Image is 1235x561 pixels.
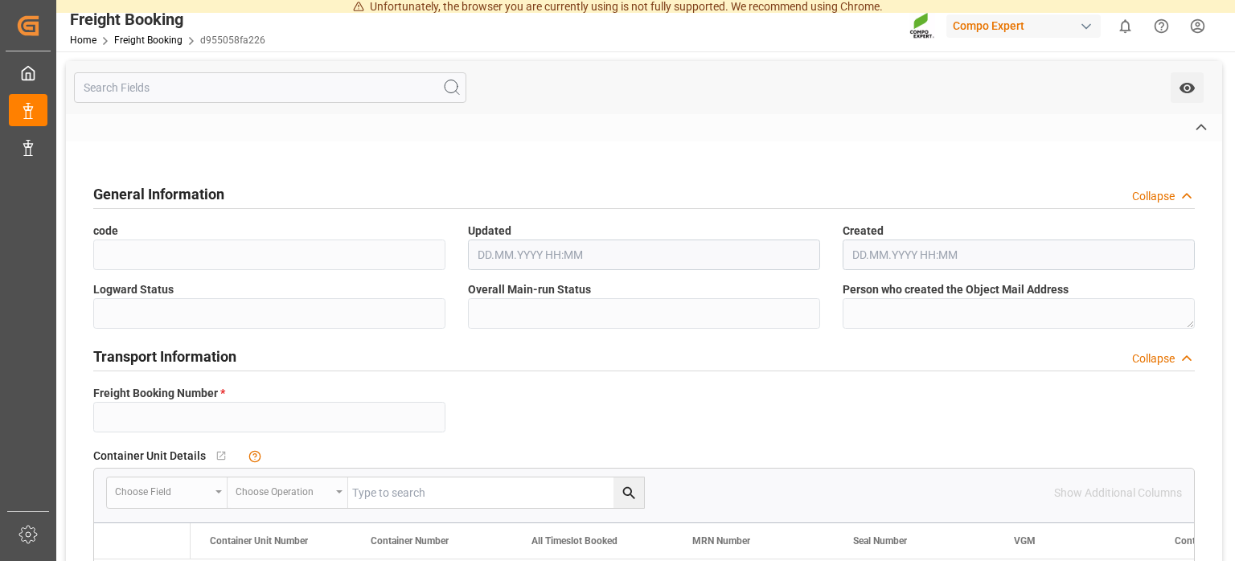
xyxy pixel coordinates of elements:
[468,281,591,298] span: Overall Main-run Status
[107,477,228,508] button: open menu
[531,535,617,547] span: All Timeslot Booked
[236,481,330,499] div: Choose Operation
[853,535,907,547] span: Seal Number
[93,346,236,367] h2: Transport Information
[843,240,1195,270] input: DD.MM.YYYY HH:MM
[468,240,820,270] input: DD.MM.YYYY HH:MM
[210,535,308,547] span: Container Unit Number
[946,14,1101,38] div: Compo Expert
[70,7,265,31] div: Freight Booking
[70,35,96,46] a: Home
[843,281,1069,298] span: Person who created the Object Mail Address
[613,477,644,508] button: search button
[692,535,750,547] span: MRN Number
[1171,72,1204,103] button: open menu
[93,448,206,465] span: Container Unit Details
[1014,535,1036,547] span: VGM
[115,481,210,499] div: Choose field
[93,183,224,205] h2: General Information
[1132,350,1175,367] div: Collapse
[74,72,466,103] input: Search Fields
[93,223,118,240] span: code
[371,535,449,547] span: Container Number
[348,477,644,508] input: Type to search
[468,223,511,240] span: Updated
[843,223,884,240] span: Created
[1143,8,1180,44] button: Help Center
[946,10,1107,41] button: Compo Expert
[93,281,174,298] span: Logward Status
[1107,8,1143,44] button: show 0 new notifications
[228,477,348,508] button: open menu
[909,12,935,40] img: Screenshot%202023-09-29%20at%2010.02.21.png_1712312052.png
[1132,188,1175,205] div: Collapse
[114,35,183,46] a: Freight Booking
[93,385,225,402] span: Freight Booking Number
